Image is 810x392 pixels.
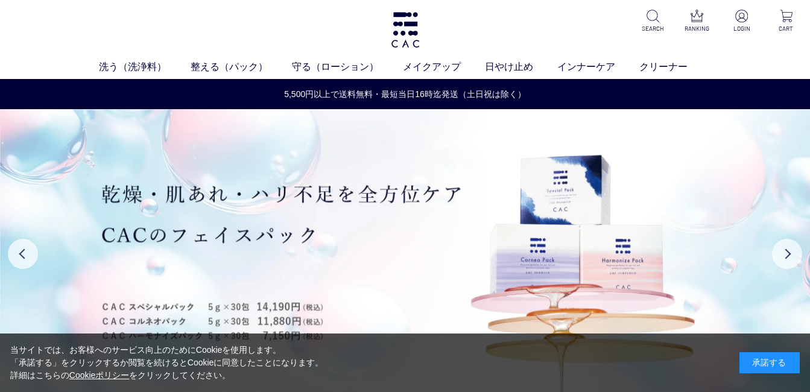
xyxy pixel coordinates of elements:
a: メイクアップ [403,60,485,74]
p: RANKING [683,24,711,33]
button: Previous [8,239,38,269]
a: 守る（ローション） [292,60,403,74]
a: 洗う（洗浄料） [99,60,191,74]
a: インナーケア [557,60,639,74]
button: Next [772,239,802,269]
p: SEARCH [638,24,666,33]
a: LOGIN [727,10,756,33]
a: RANKING [683,10,711,33]
a: 整える（パック） [191,60,292,74]
a: クリーナー [639,60,712,74]
img: logo [390,12,421,48]
a: CART [772,10,800,33]
p: CART [772,24,800,33]
p: LOGIN [727,24,756,33]
a: Cookieポリシー [69,370,130,380]
a: SEARCH [638,10,666,33]
div: 承諾する [739,352,800,373]
div: 当サイトでは、お客様へのサービス向上のためにCookieを使用します。 「承諾する」をクリックするか閲覧を続けるとCookieに同意したことになります。 詳細はこちらの をクリックしてください。 [10,344,324,382]
a: 日やけ止め [485,60,557,74]
a: 5,500円以上で送料無料・最短当日16時迄発送（土日祝は除く） [1,88,809,101]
